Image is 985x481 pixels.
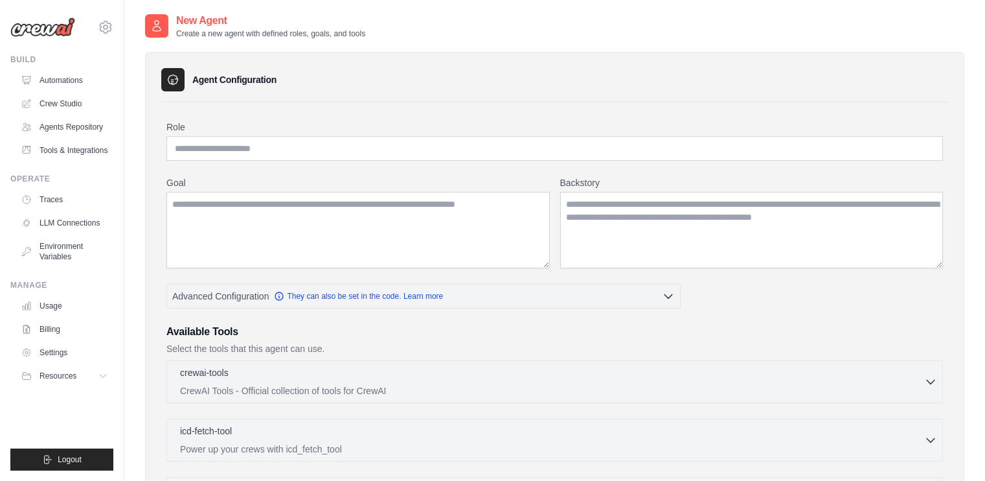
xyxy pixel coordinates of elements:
label: Role [166,121,943,134]
p: Select the tools that this agent can use. [166,342,943,355]
div: Operate [10,174,113,184]
a: Environment Variables [16,236,113,267]
button: Logout [10,449,113,471]
p: icd-fetch-tool [180,425,232,438]
a: Tools & Integrations [16,140,113,161]
span: Logout [58,454,82,465]
label: Goal [166,176,550,189]
a: Billing [16,319,113,340]
div: Manage [10,280,113,290]
p: crewai-tools [180,366,229,379]
a: Crew Studio [16,93,113,114]
p: Power up your crews with icd_fetch_tool [180,443,924,456]
button: Resources [16,366,113,386]
a: Traces [16,189,113,210]
a: They can also be set in the code. Learn more [274,291,443,301]
h3: Agent Configuration [192,73,277,86]
div: Build [10,54,113,65]
button: crewai-tools CrewAI Tools - Official collection of tools for CrewAI [172,366,937,397]
a: LLM Connections [16,213,113,233]
p: Create a new agent with defined roles, goals, and tools [176,29,365,39]
a: Automations [16,70,113,91]
h2: New Agent [176,13,365,29]
a: Usage [16,296,113,316]
a: Settings [16,342,113,363]
p: CrewAI Tools - Official collection of tools for CrewAI [180,384,924,397]
span: Advanced Configuration [172,290,269,303]
label: Backstory [560,176,944,189]
img: Logo [10,18,75,37]
button: icd-fetch-tool Power up your crews with icd_fetch_tool [172,425,937,456]
button: Advanced Configuration They can also be set in the code. Learn more [167,285,680,308]
span: Resources [40,371,76,381]
a: Agents Repository [16,117,113,137]
h3: Available Tools [166,324,943,340]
